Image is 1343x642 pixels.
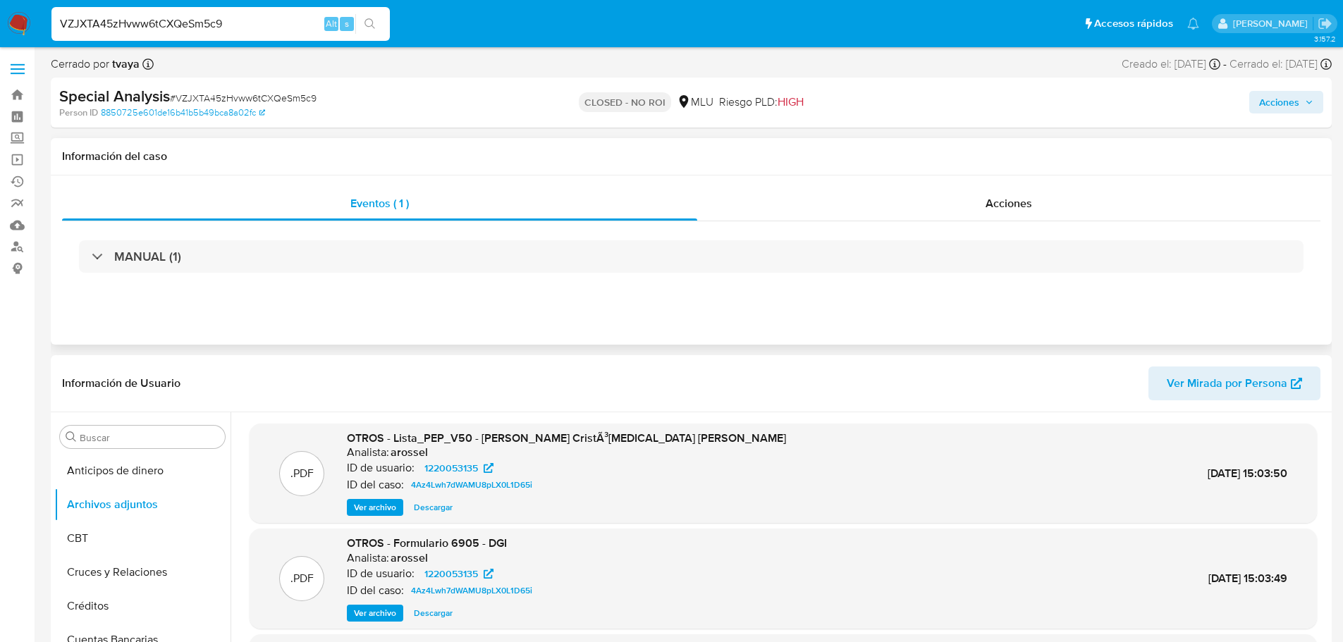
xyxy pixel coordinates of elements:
[62,149,1320,163] h1: Información del caso
[54,454,231,488] button: Anticipos de dinero
[407,499,460,516] button: Descargar
[347,551,389,565] p: Analista:
[1259,91,1299,113] span: Acciones
[347,461,415,475] p: ID de usuario:
[114,249,181,264] h3: MANUAL (1)
[1318,16,1332,31] a: Salir
[1122,56,1220,72] div: Creado el: [DATE]
[1229,56,1332,72] div: Cerrado el: [DATE]
[1249,91,1323,113] button: Acciones
[579,92,671,112] p: CLOSED - NO ROI
[416,565,502,582] a: 1220053135
[62,376,180,390] h1: Información de Usuario
[54,555,231,589] button: Cruces y Relaciones
[391,551,428,565] h6: arossel
[411,582,532,599] span: 4Az4Lwh7dWAMU8pLX0L1D65i
[54,488,231,521] button: Archivos adjuntos
[66,431,77,443] button: Buscar
[347,605,403,622] button: Ver archivo
[411,476,532,493] span: 4Az4Lwh7dWAMU8pLX0L1D65i
[79,240,1304,273] div: MANUAL (1)
[80,431,219,444] input: Buscar
[101,106,265,119] a: 8850725e601de16b41b5b49bca8a02fc
[347,499,403,516] button: Ver archivo
[51,56,140,72] span: Cerrado por
[1223,56,1227,72] span: -
[391,445,428,459] h6: arossel
[677,94,713,110] div: MLU
[347,478,404,492] p: ID del caso:
[345,17,349,30] span: s
[109,56,140,72] b: tvaya
[355,14,384,34] button: search-icon
[347,445,389,459] p: Analista:
[54,521,231,555] button: CBT
[347,584,404,598] p: ID del caso:
[1233,17,1313,30] p: giorgio.franco@mercadolibre.com
[986,195,1032,211] span: Acciones
[354,500,396,514] span: Ver archivo
[350,195,409,211] span: Eventos ( 1 )
[54,589,231,623] button: Créditos
[59,106,98,119] b: Person ID
[405,476,538,493] a: 4Az4Lwh7dWAMU8pLX0L1D65i
[1094,16,1173,31] span: Accesos rápidos
[719,94,804,110] span: Riesgo PLD:
[1167,366,1287,400] span: Ver Mirada por Persona
[414,606,453,620] span: Descargar
[347,430,786,446] span: OTROS - Lista_PEP_V50 - [PERSON_NAME] CristÃ³[MEDICAL_DATA] [PERSON_NAME]
[51,15,390,33] input: Buscar usuario o caso...
[414,500,453,514] span: Descargar
[416,459,502,476] a: 1220053135
[59,85,170,107] b: Special Analysis
[290,466,314,481] p: .PDF
[347,535,507,551] span: OTROS - Formulario 6905 - DGI
[170,91,317,105] span: # VZJXTA45zHvww6tCXQeSm5c9
[424,565,478,582] span: 1220053135
[1148,366,1320,400] button: Ver Mirada por Persona
[424,459,478,476] span: 1220053135
[405,582,538,599] a: 4Az4Lwh7dWAMU8pLX0L1D65i
[1208,570,1287,586] span: [DATE] 15:03:49
[347,567,415,581] p: ID de usuario:
[354,606,396,620] span: Ver archivo
[1208,465,1287,481] span: [DATE] 15:03:50
[778,94,804,110] span: HIGH
[1187,18,1199,30] a: Notificaciones
[407,605,460,622] button: Descargar
[290,571,314,586] p: .PDF
[326,17,337,30] span: Alt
